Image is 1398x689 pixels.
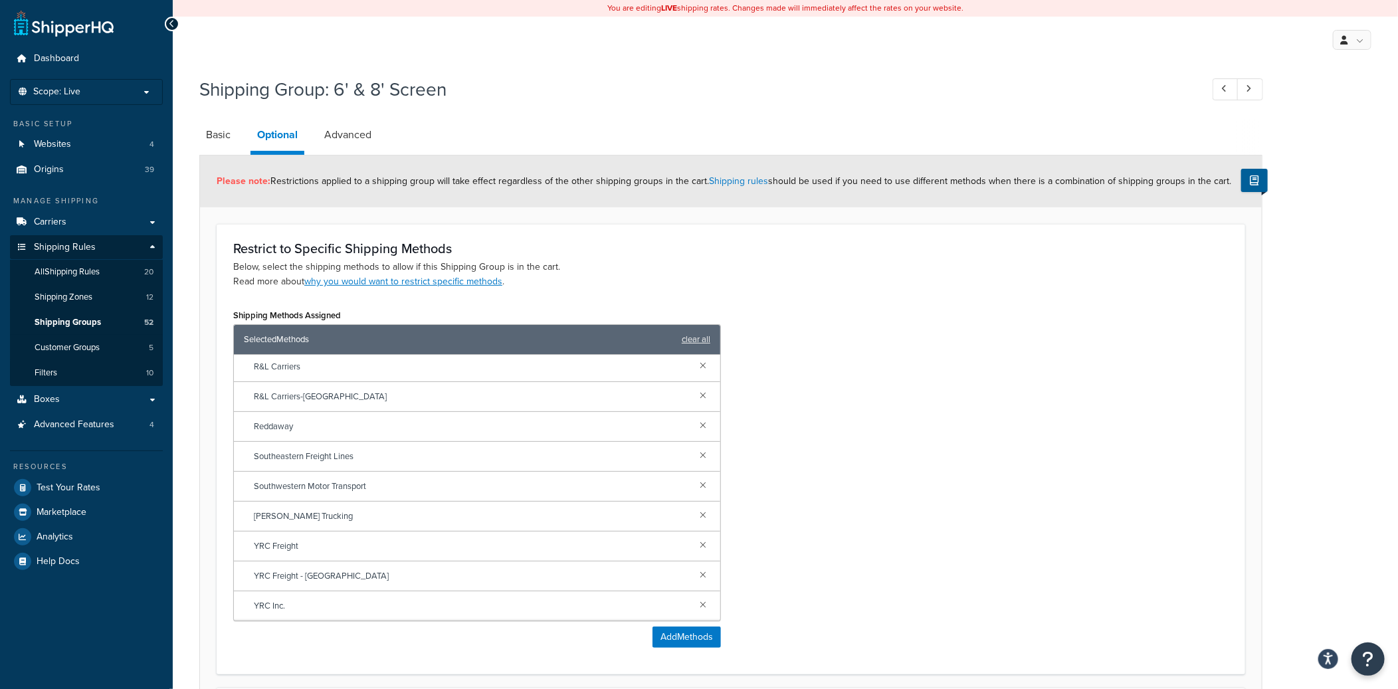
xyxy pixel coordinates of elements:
[149,342,153,353] span: 5
[35,367,57,379] span: Filters
[150,139,154,150] span: 4
[233,241,1229,256] h3: Restrict to Specific Shipping Methods
[199,76,1188,102] h1: Shipping Group: 6' & 8' Screen
[37,507,86,518] span: Marketplace
[1241,169,1268,192] button: Show Help Docs
[35,342,100,353] span: Customer Groups
[10,361,163,385] li: Filters
[254,447,689,466] span: Southeastern Freight Lines
[10,525,163,549] a: Analytics
[144,317,153,328] span: 52
[254,567,689,585] span: YRC Freight - [GEOGRAPHIC_DATA]
[709,174,768,188] a: Shipping rules
[10,500,163,524] a: Marketplace
[10,413,163,437] li: Advanced Features
[10,336,163,360] a: Customer Groups5
[254,477,689,496] span: Southwestern Motor Transport
[10,132,163,157] a: Websites4
[254,507,689,526] span: [PERSON_NAME] Trucking
[37,532,73,543] span: Analytics
[10,476,163,500] a: Test Your Rates
[146,292,153,303] span: 12
[217,174,270,188] strong: Please note:
[1237,78,1263,100] a: Next Record
[10,157,163,182] li: Origins
[10,413,163,437] a: Advanced Features4
[37,482,100,494] span: Test Your Rates
[10,310,163,335] li: Shipping Groups
[35,266,100,278] span: All Shipping Rules
[318,119,378,151] a: Advanced
[35,317,101,328] span: Shipping Groups
[144,266,153,278] span: 20
[10,235,163,387] li: Shipping Rules
[10,285,163,310] li: Shipping Zones
[10,336,163,360] li: Customer Groups
[254,597,689,615] span: YRC Inc.
[254,537,689,555] span: YRC Freight
[10,235,163,260] a: Shipping Rules
[146,367,153,379] span: 10
[199,119,237,151] a: Basic
[10,361,163,385] a: Filters10
[254,387,689,406] span: R&L Carriers-[GEOGRAPHIC_DATA]
[254,357,689,376] span: R&L Carriers
[682,330,710,349] a: clear all
[34,419,114,431] span: Advanced Features
[10,387,163,412] a: Boxes
[10,157,163,182] a: Origins39
[34,139,71,150] span: Websites
[37,556,80,567] span: Help Docs
[1213,78,1239,100] a: Previous Record
[304,274,502,288] a: why you would want to restrict specific methods
[250,119,304,155] a: Optional
[34,164,64,175] span: Origins
[150,419,154,431] span: 4
[10,260,163,284] a: AllShipping Rules20
[10,118,163,130] div: Basic Setup
[1351,642,1385,676] button: Open Resource Center
[10,310,163,335] a: Shipping Groups52
[10,210,163,235] a: Carriers
[10,132,163,157] li: Websites
[10,461,163,472] div: Resources
[233,310,341,320] label: Shipping Methods Assigned
[244,330,675,349] span: Selected Methods
[661,2,677,14] b: LIVE
[10,195,163,207] div: Manage Shipping
[10,47,163,71] a: Dashboard
[34,394,60,405] span: Boxes
[652,627,721,648] button: AddMethods
[34,217,66,228] span: Carriers
[254,417,689,436] span: Reddaway
[34,242,96,253] span: Shipping Rules
[217,174,1231,188] span: Restrictions applied to a shipping group will take effect regardless of the other shipping groups...
[35,292,92,303] span: Shipping Zones
[233,260,1229,289] p: Below, select the shipping methods to allow if this Shipping Group is in the cart. Read more about .
[10,285,163,310] a: Shipping Zones12
[145,164,154,175] span: 39
[10,549,163,573] a: Help Docs
[34,53,79,64] span: Dashboard
[33,86,80,98] span: Scope: Live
